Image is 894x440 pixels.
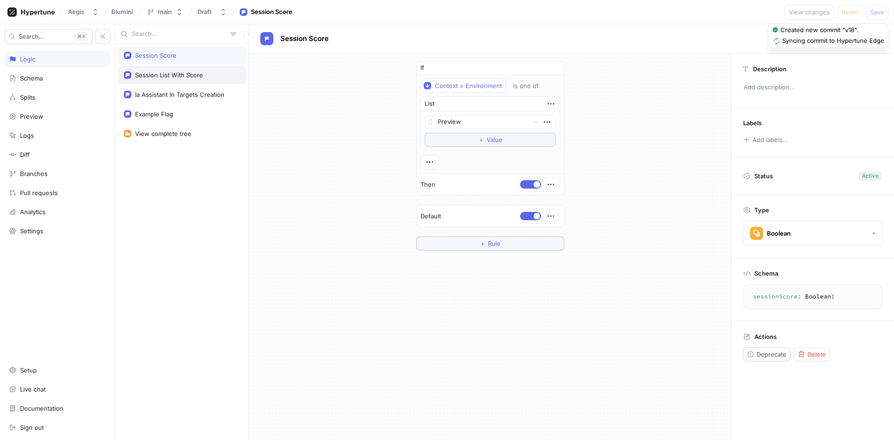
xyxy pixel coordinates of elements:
[743,347,790,361] button: Deprecate
[487,137,502,142] span: Value
[420,180,435,190] p: Then
[862,172,879,180] div: Active
[753,65,786,73] p: Description
[425,133,556,147] button: ＋Value
[754,169,773,183] p: Status
[739,80,886,95] p: Add description...
[74,32,88,41] div: K
[743,119,762,127] p: Labels
[509,79,552,93] button: is one of
[20,424,44,431] div: Sign out
[757,352,786,357] span: Deprecate
[20,55,35,63] div: Logic
[135,91,224,98] div: Ia Assistant In Targets Creation
[420,63,424,73] p: If
[143,4,187,20] button: main
[111,8,133,15] span: Blumini
[197,8,212,16] div: Draft
[435,82,502,90] div: Context > Environment
[416,237,564,250] button: ＋Rule
[785,5,834,20] button: View changes
[743,221,883,246] button: Boolean
[747,288,878,305] textarea: sessionScore: Boolean!
[420,212,441,221] p: Default
[838,5,862,20] button: Reset
[20,386,46,393] div: Live chat
[135,110,173,118] div: Example Flag
[5,400,110,416] a: Documentation
[513,82,539,90] div: is one of
[135,71,203,79] div: Session List With Score
[425,99,434,108] div: List
[280,35,329,42] span: Session Score
[20,74,43,82] div: Schema
[64,4,103,20] button: Aegis
[740,134,791,146] button: Add labels...
[789,9,830,15] span: View changes
[754,270,778,277] p: Schema
[5,29,93,44] button: Search...K
[754,333,777,340] p: Actions
[480,241,486,246] span: ＋
[194,4,230,20] button: Draft
[135,130,191,137] div: View complete tree
[135,52,176,59] div: Session Score
[158,8,172,16] div: main
[68,8,84,16] div: Aegis
[19,34,44,39] span: Search...
[20,94,35,101] div: Splits
[20,227,43,235] div: Settings
[20,405,63,412] div: Documentation
[20,366,37,374] div: Setup
[251,7,292,17] div: Session Score
[132,29,226,39] input: Search...
[842,9,858,15] span: Reset
[20,132,34,139] div: Logs
[807,352,826,357] span: Delete
[782,36,884,46] div: Syncing commit to Hypertune Edge
[488,241,501,246] span: Rule
[20,151,30,158] div: Diff
[870,9,884,15] span: Save
[478,137,484,142] span: ＋
[866,5,888,20] button: Save
[20,189,58,196] div: Pull requests
[767,230,791,237] div: Boolean
[420,79,506,93] button: Context > Environment
[780,26,859,35] div: Created new commit "v18".
[20,208,46,216] div: Analytics
[794,347,830,361] button: Delete
[20,113,43,120] div: Preview
[754,206,769,214] p: Type
[20,170,47,177] div: Branches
